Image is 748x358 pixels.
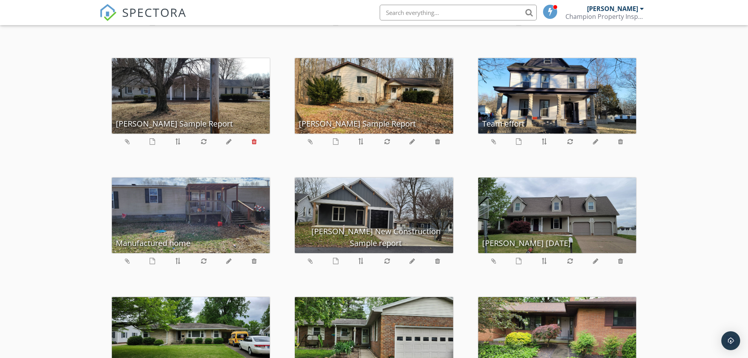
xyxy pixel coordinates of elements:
input: Search everything... [380,5,537,20]
div: [PERSON_NAME] [587,5,638,13]
a: SPECTORA [99,11,187,27]
img: The Best Home Inspection Software - Spectora [99,4,117,21]
div: Open Intercom Messenger [721,331,740,350]
div: Champion Property Inspection LLC [565,13,644,20]
span: SPECTORA [122,4,187,20]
